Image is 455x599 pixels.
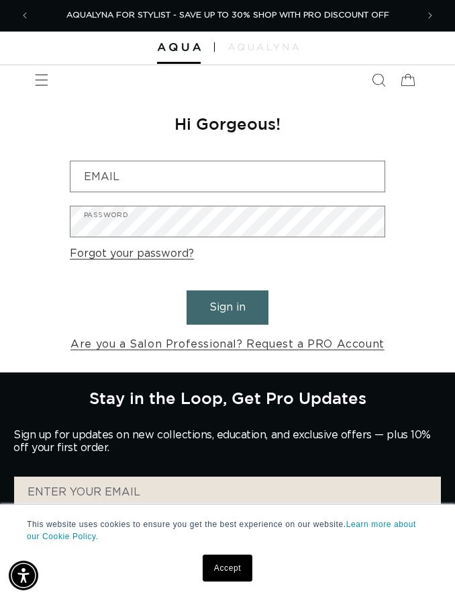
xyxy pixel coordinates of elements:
p: This website uses cookies to ensure you get the best experience on our website. [27,518,428,543]
p: Sign up for updates on new collections, education, and exclusive offers — plus 10% off your first... [13,429,442,454]
iframe: Chat Widget [268,454,455,599]
button: Previous announcement [10,1,40,30]
div: Accessibility Menu [9,561,38,590]
summary: Search [364,65,393,95]
summary: Menu [27,65,56,95]
input: ENTER YOUR EMAIL [14,477,441,507]
img: aqualyna.com [228,44,299,50]
button: Next announcement [415,1,445,30]
a: Accept [203,555,252,582]
img: Aqua Hair Extensions [157,43,201,52]
h2: Stay in the Loop, Get Pro Updates [89,389,366,407]
a: Are you a Salon Professional? Request a PRO Account [70,335,385,354]
h1: Hi Gorgeous! [70,113,385,134]
span: AQUALYNA FOR STYLIST - SAVE UP TO 30% SHOP WITH PRO DISCOUNT OFF [66,11,389,19]
button: Sign in [187,290,268,325]
a: Forgot your password? [70,244,194,264]
input: Email [70,161,385,192]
